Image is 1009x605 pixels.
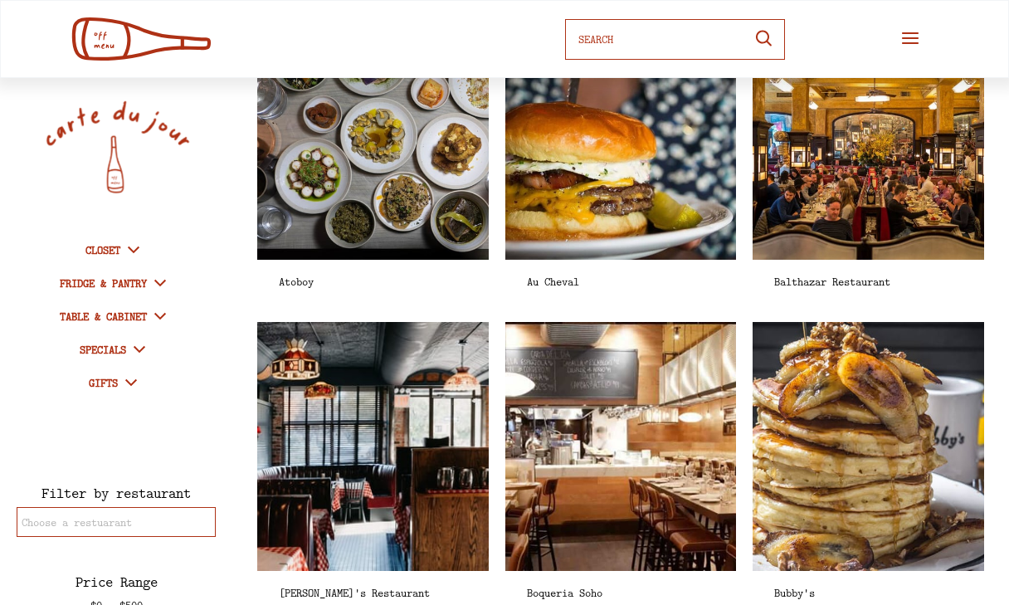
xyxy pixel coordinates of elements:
div: Au Cheval [527,276,709,287]
div: Atoboy [279,276,461,287]
strong: SPECIALS [80,342,126,357]
div: Bernie's Restaurant [257,322,489,571]
div: Balthazar Restaurant [753,11,984,260]
div: Bubby's [774,587,957,598]
img: off menu [71,17,213,61]
strong: CLOSET [85,242,120,257]
strong: FRIDGE & PANTRY [60,276,147,290]
div: Au Cheval [505,11,737,260]
div: Price Range [76,574,158,589]
div: Boqueria Soho [527,587,709,598]
div: Boqueria Soho [505,322,737,571]
strong: TABLE & CABINET [60,309,147,324]
input: SEARCH [578,24,739,54]
input: Choose a restuarant [22,515,219,529]
div: Atoboy [257,11,489,260]
div: Bubby's [753,322,984,571]
strong: GIFTS [89,375,118,390]
div: [PERSON_NAME]'s Restaurant [279,587,461,598]
div: Balthazar Restaurant [774,276,957,287]
div: Filter by restaurant [41,485,191,500]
